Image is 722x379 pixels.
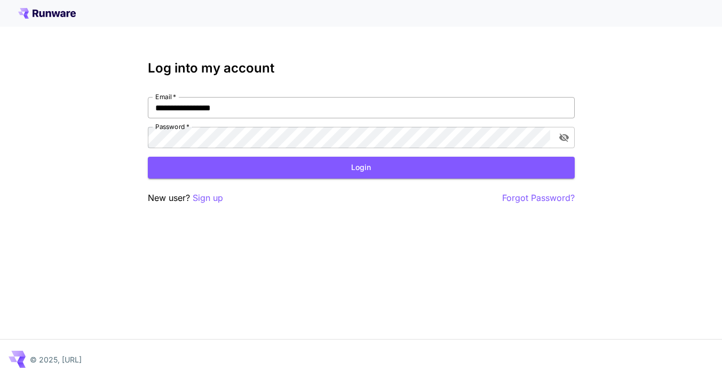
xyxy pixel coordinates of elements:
[155,92,176,101] label: Email
[193,191,223,205] button: Sign up
[148,61,575,76] h3: Log into my account
[148,191,223,205] p: New user?
[554,128,574,147] button: toggle password visibility
[148,157,575,179] button: Login
[155,122,189,131] label: Password
[502,191,575,205] button: Forgot Password?
[30,354,82,365] p: © 2025, [URL]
